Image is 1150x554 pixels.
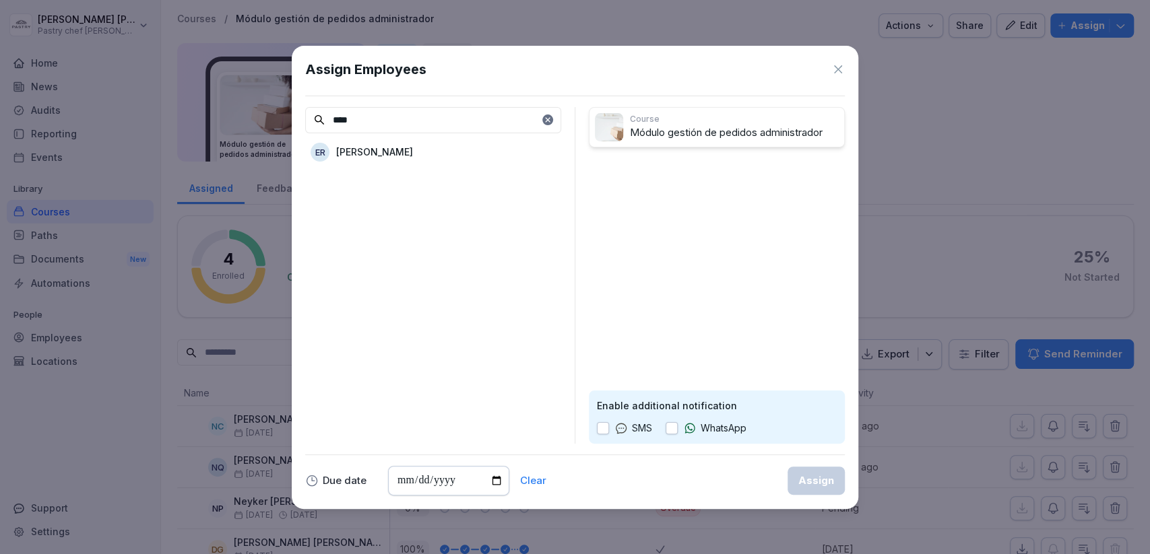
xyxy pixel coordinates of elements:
[336,145,413,159] p: [PERSON_NAME]
[323,476,366,485] p: Due date
[798,473,834,488] div: Assign
[520,476,546,485] button: Clear
[630,125,839,141] p: Módulo gestión de pedidos administrador
[311,143,329,162] div: ER
[632,421,652,436] p: SMS
[788,466,845,495] button: Assign
[305,59,426,79] h1: Assign Employees
[701,421,746,436] p: WhatsApp
[630,113,839,125] p: Course
[597,399,837,413] p: Enable additional notification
